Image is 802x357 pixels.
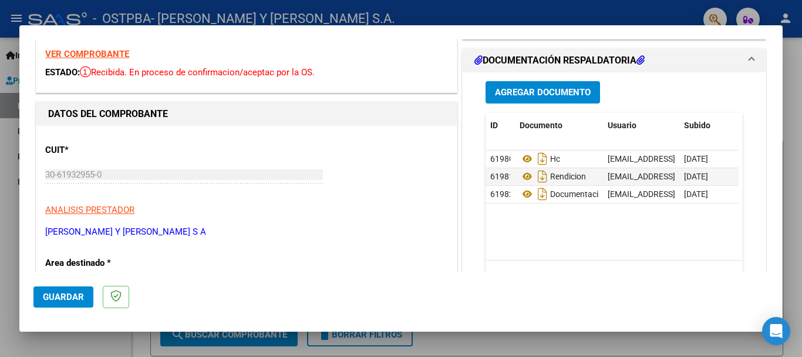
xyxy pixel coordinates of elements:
[474,54,645,68] h1: DOCUMENTACIÓN RESPALDATORIA
[48,108,168,119] strong: DATOS DEL COMPROBANTE
[45,225,448,239] p: [PERSON_NAME] Y [PERSON_NAME] S A
[45,49,129,59] a: VER COMPROBANTE
[608,121,636,130] span: Usuario
[490,189,514,199] span: 61982
[490,154,514,164] span: 61980
[684,189,708,199] span: [DATE]
[43,292,84,302] span: Guardar
[486,113,515,138] datatable-header-cell: ID
[490,172,514,181] span: 61981
[520,189,608,199] span: Documentacion
[520,154,560,164] span: Hc
[486,81,600,103] button: Agregar Documento
[679,113,738,138] datatable-header-cell: Subido
[495,88,591,98] span: Agregar Documento
[684,121,710,130] span: Subido
[515,113,603,138] datatable-header-cell: Documento
[486,261,743,290] div: 3 total
[80,67,315,78] span: Recibida. En proceso de confirmacion/aceptac por la OS.
[738,113,797,138] datatable-header-cell: Acción
[535,149,550,168] i: Descargar documento
[520,172,586,181] span: Rendicion
[762,317,790,345] div: Open Intercom Messenger
[45,256,166,270] p: Area destinado *
[490,121,498,130] span: ID
[684,172,708,181] span: [DATE]
[45,205,134,215] span: ANALISIS PRESTADOR
[535,167,550,186] i: Descargar documento
[520,121,562,130] span: Documento
[33,286,93,308] button: Guardar
[463,49,766,72] mat-expansion-panel-header: DOCUMENTACIÓN RESPALDATORIA
[45,144,166,157] p: CUIT
[463,72,766,316] div: DOCUMENTACIÓN RESPALDATORIA
[603,113,679,138] datatable-header-cell: Usuario
[45,67,80,78] span: ESTADO:
[535,185,550,203] i: Descargar documento
[684,154,708,164] span: [DATE]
